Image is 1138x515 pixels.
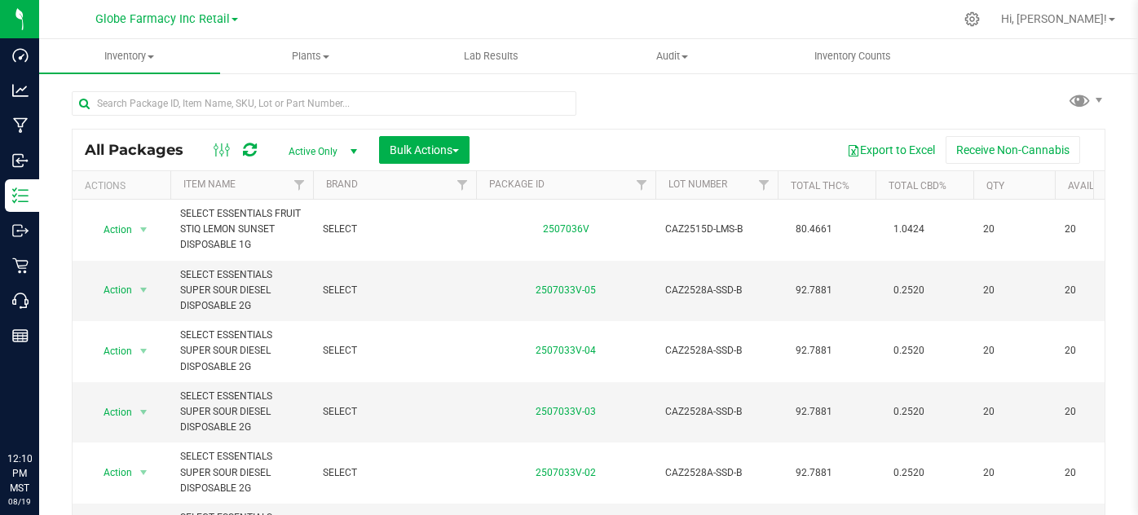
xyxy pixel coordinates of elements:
[665,283,768,298] span: CAZ2528A-SSD-B
[668,178,727,190] a: Lot Number
[12,152,29,169] inline-svg: Inbound
[401,39,582,73] a: Lab Results
[134,218,154,241] span: select
[48,382,68,402] iframe: Resource center unread badge
[1065,283,1127,298] span: 20
[12,187,29,204] inline-svg: Inventory
[787,279,840,302] span: 92.7881
[39,39,220,73] a: Inventory
[180,206,303,253] span: SELECT ESSENTIALS FRUIT STIQ LEMON SUNSET DISPOSABLE 1G
[885,339,933,363] span: 0.2520
[95,12,230,26] span: Globe Farmacy Inc Retail
[1001,12,1107,25] span: Hi, [PERSON_NAME]!
[442,49,540,64] span: Lab Results
[885,218,933,241] span: 1.0424
[12,257,29,274] inline-svg: Retail
[536,345,596,356] a: 2507033V-04
[89,340,133,363] span: Action
[983,222,1045,237] span: 20
[983,404,1045,420] span: 20
[885,461,933,485] span: 0.2520
[751,171,778,199] a: Filter
[7,495,32,508] p: 08/19
[1065,404,1127,420] span: 20
[986,180,1004,191] a: Qty
[581,39,762,73] a: Audit
[220,39,401,73] a: Plants
[983,343,1045,359] span: 20
[1068,180,1117,191] a: Available
[183,178,236,190] a: Item Name
[536,467,596,478] a: 2507033V-02
[582,49,761,64] span: Audit
[12,293,29,309] inline-svg: Call Center
[12,47,29,64] inline-svg: Dashboard
[885,279,933,302] span: 0.2520
[323,343,466,359] span: SELECT
[665,404,768,420] span: CAZ2528A-SSD-B
[326,178,358,190] a: Brand
[89,218,133,241] span: Action
[983,465,1045,481] span: 20
[449,171,476,199] a: Filter
[89,279,133,302] span: Action
[39,49,220,64] span: Inventory
[665,465,768,481] span: CAZ2528A-SSD-B
[134,401,154,424] span: select
[134,461,154,484] span: select
[543,223,589,235] a: 2507036V
[787,339,840,363] span: 92.7881
[12,82,29,99] inline-svg: Analytics
[323,404,466,420] span: SELECT
[180,328,303,375] span: SELECT ESSENTIALS SUPER SOUR DIESEL DISPOSABLE 2G
[787,461,840,485] span: 92.7881
[286,171,313,199] a: Filter
[180,389,303,436] span: SELECT ESSENTIALS SUPER SOUR DIESEL DISPOSABLE 2G
[1065,222,1127,237] span: 20
[72,91,576,116] input: Search Package ID, Item Name, SKU, Lot or Part Number...
[889,180,946,191] a: Total CBD%
[180,449,303,496] span: SELECT ESSENTIALS SUPER SOUR DIESEL DISPOSABLE 2G
[379,136,470,164] button: Bulk Actions
[323,222,466,237] span: SELECT
[323,283,466,298] span: SELECT
[983,283,1045,298] span: 20
[946,136,1080,164] button: Receive Non-Cannabis
[180,267,303,315] span: SELECT ESSENTIALS SUPER SOUR DIESEL DISPOSABLE 2G
[16,385,65,434] iframe: Resource center
[791,180,849,191] a: Total THC%
[12,117,29,134] inline-svg: Manufacturing
[1065,465,1127,481] span: 20
[762,39,943,73] a: Inventory Counts
[489,178,545,190] a: Package ID
[134,279,154,302] span: select
[629,171,655,199] a: Filter
[221,49,400,64] span: Plants
[390,143,459,156] span: Bulk Actions
[89,461,133,484] span: Action
[1065,343,1127,359] span: 20
[85,141,200,159] span: All Packages
[787,400,840,424] span: 92.7881
[12,328,29,344] inline-svg: Reports
[885,400,933,424] span: 0.2520
[962,11,982,27] div: Manage settings
[792,49,913,64] span: Inventory Counts
[12,222,29,239] inline-svg: Outbound
[665,222,768,237] span: CAZ2515D-LMS-B
[323,465,466,481] span: SELECT
[836,136,946,164] button: Export to Excel
[665,343,768,359] span: CAZ2528A-SSD-B
[536,406,596,417] a: 2507033V-03
[89,401,133,424] span: Action
[7,451,32,495] p: 12:10 PM MST
[134,340,154,363] span: select
[787,218,840,241] span: 80.4661
[536,284,596,296] a: 2507033V-05
[85,180,164,191] div: Actions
